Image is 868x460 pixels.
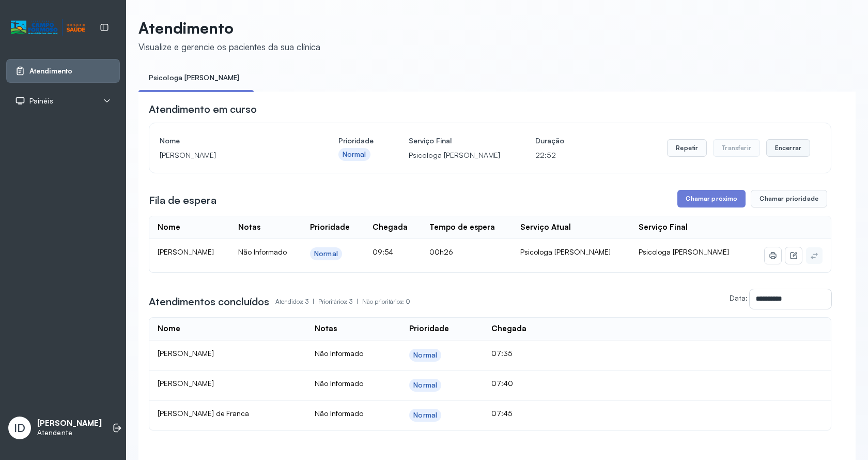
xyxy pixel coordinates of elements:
h4: Prioridade [338,133,374,148]
p: Psicologa [PERSON_NAME] [409,148,500,162]
button: Encerrar [766,139,810,157]
span: 00h26 [429,247,453,256]
div: Notas [238,222,260,232]
div: Prioridade [409,324,449,334]
div: Normal [314,249,338,258]
p: Atendidos: 3 [275,294,318,309]
p: Atendimento [138,19,320,37]
img: Logotipo do estabelecimento [11,19,85,36]
span: Não Informado [238,247,287,256]
span: | [313,298,314,305]
p: [PERSON_NAME] [160,148,303,162]
span: | [357,298,358,305]
div: Nome [158,324,180,334]
span: [PERSON_NAME] de Franca [158,409,249,418]
button: Transferir [713,139,760,157]
button: Chamar prioridade [751,190,827,207]
span: [PERSON_NAME] [158,247,214,256]
p: 22:52 [535,148,564,162]
span: Não Informado [315,379,363,388]
div: Psicologa [PERSON_NAME] [520,247,622,257]
a: Atendimento [15,66,111,76]
div: Normal [413,411,437,420]
h4: Duração [535,133,564,148]
button: Chamar próximo [677,190,746,207]
div: Normal [413,351,437,360]
span: Não Informado [315,349,363,358]
div: Chegada [373,222,408,232]
div: Serviço Final [639,222,688,232]
span: [PERSON_NAME] [158,349,214,358]
h3: Atendimento em curso [149,102,257,116]
p: Prioritários: 3 [318,294,362,309]
button: Repetir [667,139,707,157]
span: 07:45 [491,409,512,418]
span: [PERSON_NAME] [158,379,214,388]
div: Visualize e gerencie os pacientes da sua clínica [138,41,320,52]
div: Notas [315,324,337,334]
a: Psicologa [PERSON_NAME] [138,69,250,86]
div: Normal [413,381,437,390]
h3: Atendimentos concluídos [149,294,269,309]
div: Tempo de espera [429,222,495,232]
p: [PERSON_NAME] [37,419,102,428]
label: Data: [730,293,748,302]
span: 07:40 [491,379,513,388]
p: Não prioritários: 0 [362,294,410,309]
span: Painéis [29,97,53,106]
span: Atendimento [29,67,72,76]
span: 09:54 [373,247,393,256]
span: 07:35 [491,349,512,358]
h4: Nome [160,133,303,148]
div: Serviço Atual [520,222,571,232]
h3: Fila de espera [149,193,216,207]
div: Chegada [491,324,526,334]
div: Prioridade [310,222,350,232]
p: Atendente [37,428,102,437]
span: Psicologa [PERSON_NAME] [639,247,729,256]
h4: Serviço Final [409,133,500,148]
div: Nome [158,222,180,232]
span: Não Informado [315,409,363,418]
div: Normal [343,150,366,159]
